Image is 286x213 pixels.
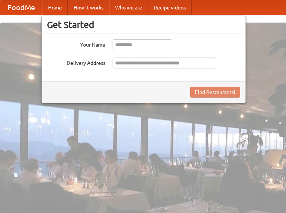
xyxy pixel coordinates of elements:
[42,0,68,15] a: Home
[109,0,148,15] a: Who we are
[47,39,105,48] label: Your Name
[148,0,192,15] a: Recipe videos
[190,87,240,98] button: Find Restaurants!
[68,0,109,15] a: How it works
[0,0,42,15] a: FoodMe
[47,19,240,30] h3: Get Started
[47,58,105,67] label: Delivery Address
